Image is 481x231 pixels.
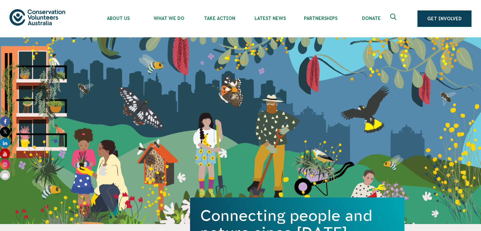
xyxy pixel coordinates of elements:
span: About Us [93,16,144,21]
span: Latest News [245,16,295,21]
img: logo.svg [9,9,65,25]
span: What We Do [144,16,194,21]
span: Expand search box [390,14,398,24]
a: Get Involved [417,10,472,27]
span: Donate [346,16,397,21]
span: Partnerships [295,16,346,21]
span: Take Action [194,16,245,21]
button: Expand search box Close search box [386,11,402,26]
